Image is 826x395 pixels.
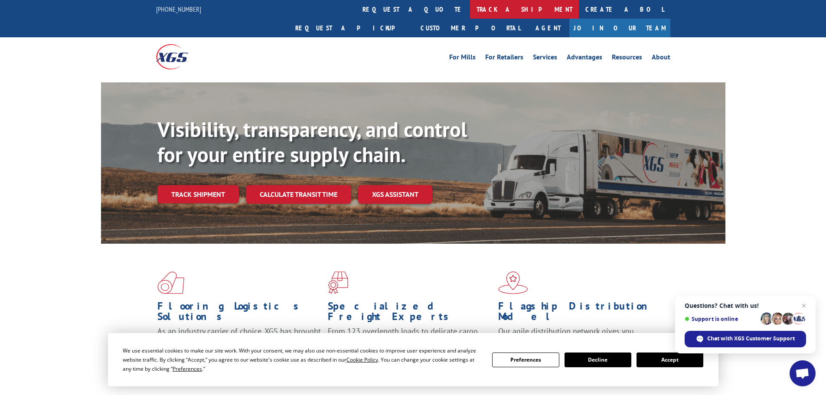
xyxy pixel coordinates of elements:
img: xgs-icon-total-supply-chain-intelligence-red [157,271,184,294]
a: For Retailers [485,54,523,63]
button: Preferences [492,353,559,367]
a: Customer Portal [414,19,527,37]
a: Join Our Team [569,19,670,37]
a: For Mills [449,54,476,63]
h1: Flagship Distribution Model [498,301,662,326]
img: xgs-icon-flagship-distribution-model-red [498,271,528,294]
a: Calculate transit time [246,185,351,204]
a: Agent [527,19,569,37]
button: Decline [565,353,631,367]
span: Chat with XGS Customer Support [685,331,806,347]
h1: Flooring Logistics Solutions [157,301,321,326]
span: Support is online [685,316,757,322]
span: Cookie Policy [346,356,378,363]
a: Services [533,54,557,63]
b: Visibility, transparency, and control for your entire supply chain. [157,116,467,168]
a: Resources [612,54,642,63]
span: Our agile distribution network gives you nationwide inventory management on demand. [498,326,658,346]
div: Cookie Consent Prompt [108,333,718,386]
a: [PHONE_NUMBER] [156,5,201,13]
a: Advantages [567,54,602,63]
span: Chat with XGS Customer Support [707,335,795,343]
span: Questions? Chat with us! [685,302,806,309]
a: XGS ASSISTANT [358,185,432,204]
a: Open chat [790,360,816,386]
a: Request a pickup [289,19,414,37]
a: About [652,54,670,63]
img: xgs-icon-focused-on-flooring-red [328,271,348,294]
button: Accept [637,353,703,367]
p: From 123 overlength loads to delicate cargo, our experienced staff knows the best way to move you... [328,326,492,365]
span: Preferences [173,365,202,372]
h1: Specialized Freight Experts [328,301,492,326]
a: Track shipment [157,185,239,203]
div: We use essential cookies to make our site work. With your consent, we may also use non-essential ... [123,346,482,373]
span: As an industry carrier of choice, XGS has brought innovation and dedication to flooring logistics... [157,326,321,357]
